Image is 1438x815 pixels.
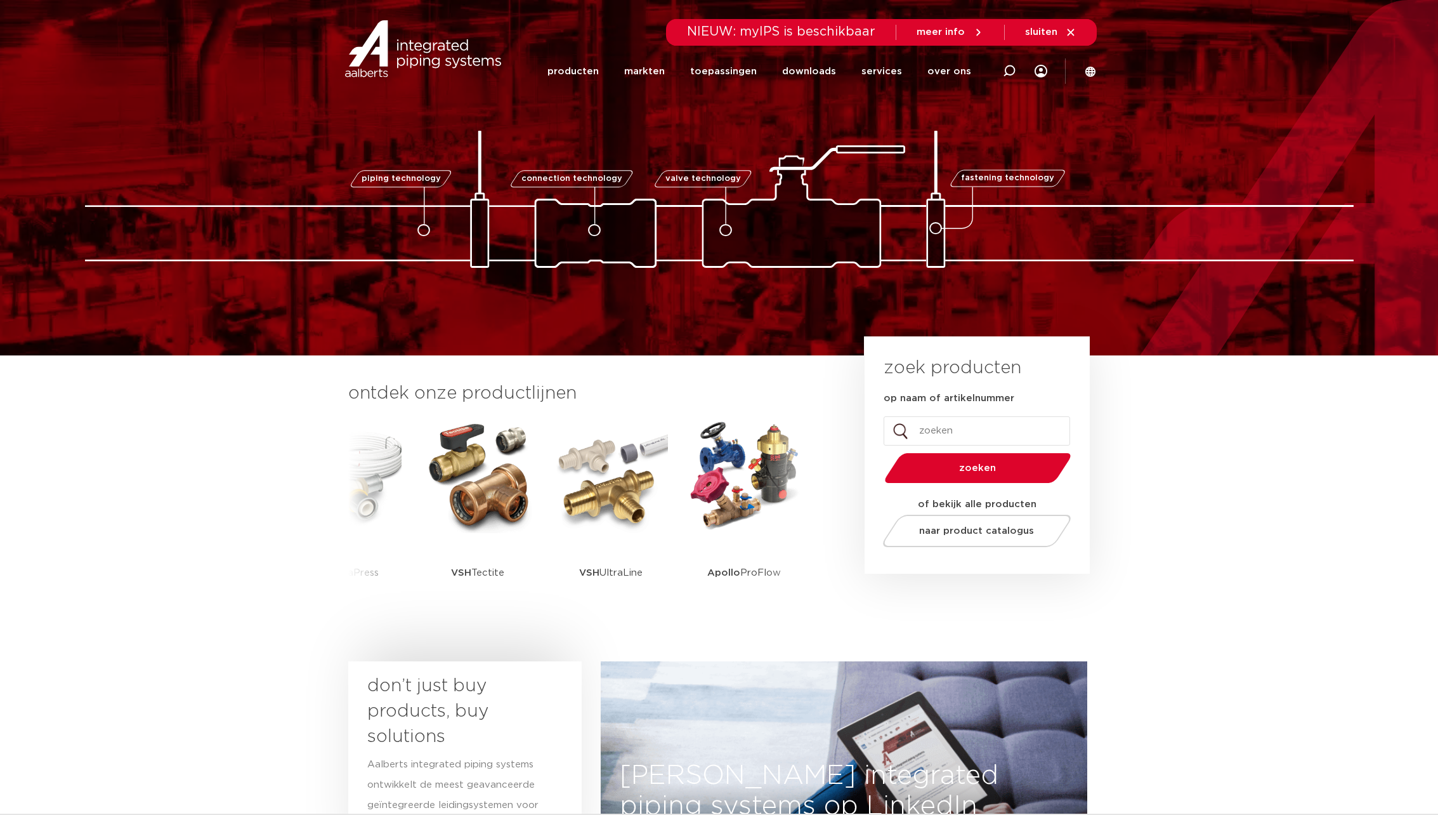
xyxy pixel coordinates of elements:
[1025,27,1057,37] span: sluiten
[547,47,599,96] a: producten
[624,47,665,96] a: markten
[884,355,1021,381] h3: zoek producten
[879,452,1076,484] button: zoeken
[1025,27,1076,38] a: sluiten
[421,419,535,613] a: VSHTectite
[451,568,471,578] strong: VSH
[348,381,821,406] h3: ontdek onze productlijnen
[665,175,741,183] span: valve technology
[861,47,902,96] a: services
[362,175,441,183] span: piping technology
[961,175,1054,183] span: fastening technology
[927,47,971,96] a: over ons
[917,463,1038,473] span: zoeken
[918,500,1036,509] strong: of bekijk alle producten
[884,416,1070,446] input: zoeken
[919,526,1034,536] span: naar product catalogus
[547,47,971,96] nav: Menu
[917,27,984,38] a: meer info
[917,27,965,37] span: meer info
[687,419,801,613] a: ApolloProFlow
[707,533,781,613] p: ProFlow
[690,47,757,96] a: toepassingen
[579,533,643,613] p: UltraLine
[879,515,1074,547] a: naar product catalogus
[687,25,875,38] span: NIEUW: myIPS is beschikbaar
[451,533,504,613] p: Tectite
[782,47,836,96] a: downloads
[367,673,540,750] h3: don’t just buy products, buy solutions
[554,419,668,613] a: VSHUltraLine
[579,568,599,578] strong: VSH
[884,392,1014,405] label: op naam of artikelnummer
[521,175,622,183] span: connection technology
[707,568,740,578] strong: Apollo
